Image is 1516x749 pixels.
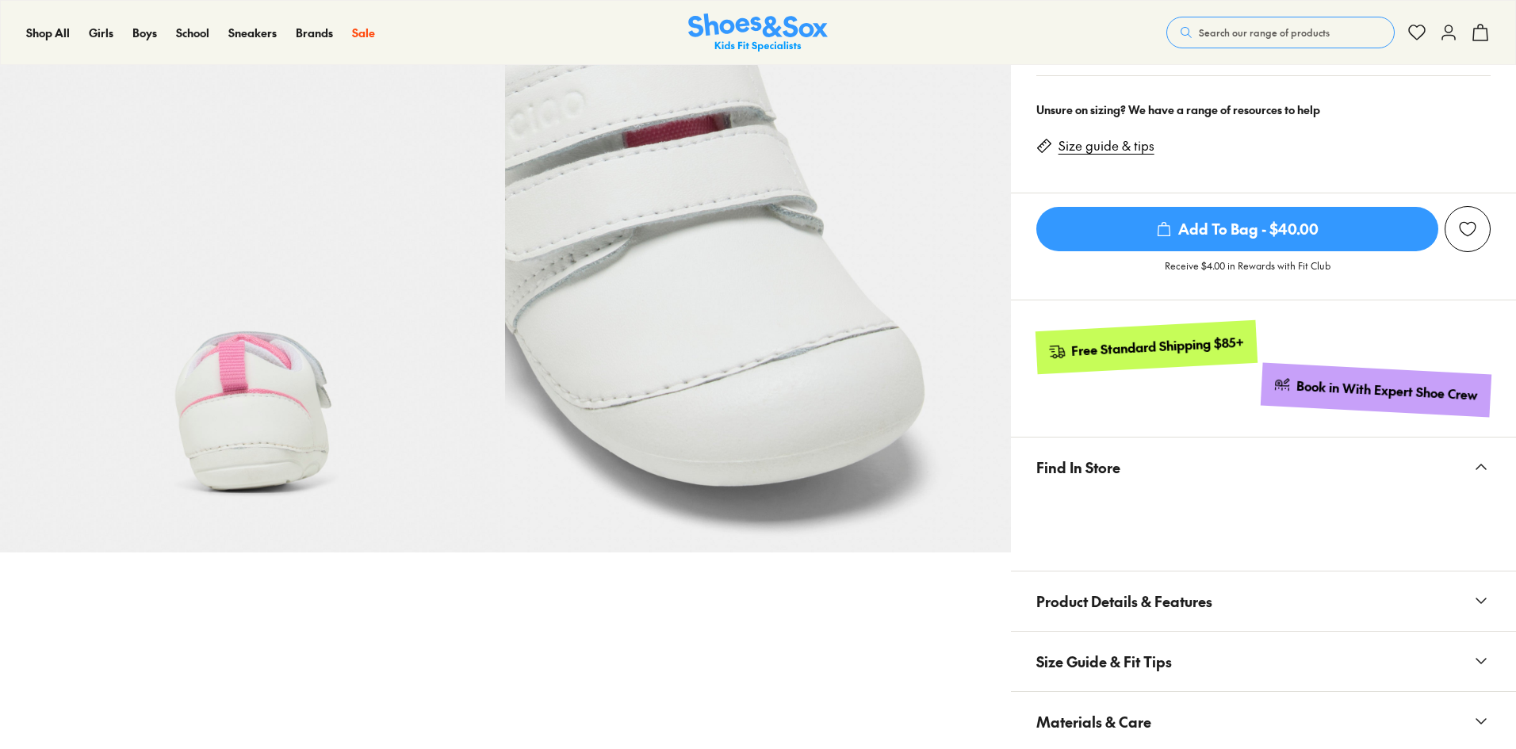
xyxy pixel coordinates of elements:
[1166,17,1395,48] button: Search our range of products
[176,25,209,41] a: School
[1036,578,1212,625] span: Product Details & Features
[89,25,113,40] span: Girls
[1199,25,1330,40] span: Search our range of products
[688,13,828,52] a: Shoes & Sox
[1261,362,1491,417] a: Book in With Expert Shoe Crew
[1035,320,1257,374] a: Free Standard Shipping $85+
[1011,632,1516,691] button: Size Guide & Fit Tips
[1036,101,1491,118] div: Unsure on sizing? We have a range of resources to help
[228,25,277,40] span: Sneakers
[228,25,277,41] a: Sneakers
[1036,638,1172,685] span: Size Guide & Fit Tips
[1445,206,1491,252] button: Add to Wishlist
[296,25,333,41] a: Brands
[1070,333,1244,359] div: Free Standard Shipping $85+
[132,25,157,40] span: Boys
[26,25,70,41] a: Shop All
[26,25,70,40] span: Shop All
[1011,571,1516,631] button: Product Details & Features
[1059,137,1154,155] a: Size guide & tips
[1165,258,1330,287] p: Receive $4.00 in Rewards with Fit Club
[296,25,333,40] span: Brands
[1036,207,1438,251] span: Add To Bag - $40.00
[132,25,157,41] a: Boys
[352,25,375,40] span: Sale
[1036,698,1151,745] span: Materials & Care
[688,13,828,52] img: SNS_Logo_Responsive.svg
[1036,497,1491,552] iframe: Find in Store
[1011,438,1516,497] button: Find In Store
[89,25,113,41] a: Girls
[352,25,375,41] a: Sale
[1036,444,1120,491] span: Find In Store
[176,25,209,40] span: School
[1296,377,1479,404] div: Book in With Expert Shoe Crew
[505,47,1010,552] img: 7-533943_1
[1036,206,1438,252] button: Add To Bag - $40.00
